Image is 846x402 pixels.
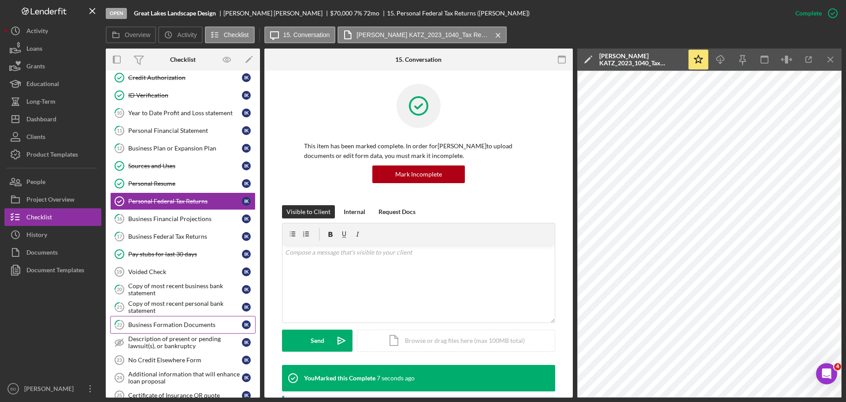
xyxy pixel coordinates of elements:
tspan: 25 [117,393,122,398]
a: Project Overview [4,191,101,208]
span: Messages [73,297,104,304]
div: Product Templates [26,146,78,165]
div: Complete [795,4,822,22]
a: 16Business Financial ProjectionsIK [110,210,256,228]
button: Activity [4,22,101,40]
a: Personal Federal Tax ReturnsIK [110,192,256,210]
a: 10Year to Date Profit and Loss statementIK [110,104,256,122]
div: Mark Incomplete [395,165,442,183]
button: Request Docs [374,205,420,218]
div: Additional information that will enhance loan proposal [128,371,242,385]
a: History [4,226,101,244]
div: Send [311,330,324,352]
div: Update Permissions Settings [13,144,163,160]
tspan: 19 [116,269,122,274]
button: Overview [106,26,156,43]
tspan: 12 [117,145,122,151]
div: Year to Date Profit and Loss statement [128,109,242,116]
button: Activity [158,26,202,43]
span: 4 [834,363,841,370]
button: Search for help [13,123,163,140]
div: How to Create a Test Project [13,177,163,193]
div: Copy of most recent business bank statement [128,282,242,297]
div: Internal [344,205,365,218]
button: Help [118,275,176,311]
div: Sources and Uses [128,162,242,169]
div: I K [242,267,251,276]
button: Product Templates [4,146,101,163]
div: Business Federal Tax Returns [128,233,242,240]
div: Open [106,8,127,19]
span: Help [140,297,154,304]
div: Request Docs [378,205,416,218]
div: How to Create a Test Project [18,180,148,189]
button: Messages [59,275,117,311]
div: Loans [26,40,42,60]
div: I K [242,320,251,329]
div: Visible to Client [286,205,330,218]
div: You Marked this Complete [304,375,375,382]
tspan: 23 [117,357,122,363]
iframe: Intercom live chat [816,363,837,384]
a: Description of present or pending lawsuit(s), or bankruptcyIK [110,334,256,351]
a: 21Copy of most recent personal bank statementIK [110,298,256,316]
tspan: 20 [117,286,122,292]
div: Clients [26,128,45,148]
div: Credit Authorization [128,74,242,81]
div: Certificate of Insurance OR quote [128,392,242,399]
a: 24Additional information that will enhance loan proposalIK [110,369,256,387]
button: Complete [787,4,842,22]
div: I K [242,197,251,206]
label: Activity [177,31,197,38]
label: Checklist [224,31,249,38]
div: 15. Personal Federal Tax Returns ([PERSON_NAME]) [387,10,530,17]
div: I K [242,179,251,188]
tspan: 17 [117,233,122,239]
div: No Credit Elsewhere Form [128,357,242,364]
div: We typically reply in a few hours [18,234,147,244]
button: Long-Term [4,93,101,110]
button: Visible to Client [282,205,335,218]
div: People [26,173,45,193]
a: 23No Credit Elsewhere FormIK [110,351,256,369]
button: [PERSON_NAME] KATZ_2023_1040_Tax Returns (1).pdf [338,26,507,43]
a: Document Templates [4,261,101,279]
a: Sources and UsesIK [110,157,256,175]
div: Pipeline and Forecast View [18,164,148,173]
div: I K [242,144,251,153]
div: Personal Financial Statement [128,127,242,134]
div: [PERSON_NAME] KATZ_2023_1040_Tax Returns (1).pdf [599,53,683,67]
img: Profile image for Allison [103,14,121,32]
a: Grants [4,57,101,75]
div: Checklist [170,56,196,63]
button: People [4,173,101,191]
div: I K [242,109,251,117]
a: Clients [4,128,101,146]
a: Pay stubs for last 30 daysIK [110,245,256,263]
div: Documents [26,244,58,263]
div: I K [242,250,251,259]
div: I K [242,338,251,347]
button: Checklist [4,208,101,226]
div: Copy of most recent personal bank statement [128,300,242,314]
a: Dashboard [4,110,101,128]
label: Overview [125,31,150,38]
button: Documents [4,244,101,261]
div: Educational [26,75,59,95]
a: Personal ResumeIK [110,175,256,192]
div: Pipeline and Forecast View [13,160,163,177]
a: 19Voided CheckIK [110,263,256,281]
div: [PERSON_NAME] [22,380,79,400]
div: Personal Profile Form [13,193,163,209]
label: 15. Conversation [283,31,330,38]
div: Long-Term [26,93,56,113]
span: Search for help [18,127,71,136]
div: 7 % [354,10,362,17]
tspan: 10 [117,110,122,116]
button: Mark Incomplete [372,165,465,183]
div: ID Verification [128,92,242,99]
